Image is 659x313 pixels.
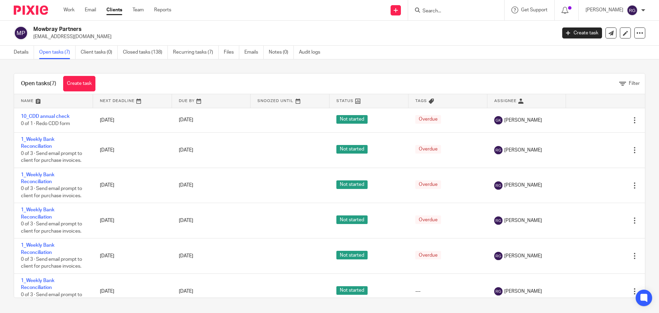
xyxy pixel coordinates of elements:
[244,46,264,59] a: Emails
[415,115,441,124] span: Overdue
[85,7,96,13] a: Email
[504,117,542,124] span: [PERSON_NAME]
[21,222,82,234] span: 0 of 3 · Send email prompt to client for purchase invoices.
[14,46,34,59] a: Details
[179,148,193,153] span: [DATE]
[21,208,55,219] a: 1_Weekly Bank Reconciliation
[494,116,502,124] img: svg%3E
[415,99,427,103] span: Tags
[415,251,441,259] span: Overdue
[21,172,55,184] a: 1_Weekly Bank Reconciliation
[21,278,55,290] a: 1_Weekly Bank Reconciliation
[336,180,368,189] span: Not started
[21,243,55,255] a: 1_Weekly Bank Reconciliation
[21,114,70,119] a: 10_CDD annual check
[504,253,542,259] span: [PERSON_NAME]
[415,288,481,295] div: ---
[179,289,193,294] span: [DATE]
[336,99,354,103] span: Status
[269,46,294,59] a: Notes (0)
[14,5,48,15] img: Pixie
[562,27,602,38] a: Create task
[63,7,74,13] a: Work
[257,99,293,103] span: Snoozed Until
[39,46,76,59] a: Open tasks (7)
[586,7,623,13] p: [PERSON_NAME]
[21,137,55,149] a: 1_Weekly Bank Reconciliation
[14,26,28,40] img: svg%3E
[494,181,502,190] img: svg%3E
[173,46,219,59] a: Recurring tasks (7)
[93,203,172,238] td: [DATE]
[179,118,193,123] span: [DATE]
[224,46,239,59] a: Files
[629,81,640,86] span: Filter
[21,292,82,304] span: 0 of 3 · Send email prompt to client for purchase invoices.
[415,180,441,189] span: Overdue
[93,108,172,132] td: [DATE]
[50,81,56,86] span: (7)
[336,251,368,259] span: Not started
[504,182,542,189] span: [PERSON_NAME]
[336,286,368,295] span: Not started
[106,7,122,13] a: Clients
[21,80,56,87] h1: Open tasks
[93,274,172,309] td: [DATE]
[627,5,638,16] img: svg%3E
[63,76,95,91] a: Create task
[93,132,172,168] td: [DATE]
[93,168,172,203] td: [DATE]
[154,7,171,13] a: Reports
[494,146,502,154] img: svg%3E
[179,218,193,223] span: [DATE]
[336,215,368,224] span: Not started
[21,151,82,163] span: 0 of 3 · Send email prompt to client for purchase invoices.
[33,33,552,40] p: [EMAIL_ADDRESS][DOMAIN_NAME]
[415,145,441,154] span: Overdue
[179,183,193,188] span: [DATE]
[494,287,502,295] img: svg%3E
[494,252,502,260] img: svg%3E
[21,121,70,126] span: 0 of 1 · Redo CDD form
[21,257,82,269] span: 0 of 3 · Send email prompt to client for purchase invoices.
[504,217,542,224] span: [PERSON_NAME]
[123,46,168,59] a: Closed tasks (138)
[33,26,448,33] h2: Mowbray Partners
[81,46,118,59] a: Client tasks (0)
[93,238,172,274] td: [DATE]
[336,145,368,154] span: Not started
[132,7,144,13] a: Team
[422,8,484,14] input: Search
[179,254,193,258] span: [DATE]
[521,8,547,12] span: Get Support
[504,147,542,154] span: [PERSON_NAME]
[494,216,502,225] img: svg%3E
[299,46,325,59] a: Audit logs
[504,288,542,295] span: [PERSON_NAME]
[415,215,441,224] span: Overdue
[336,115,368,124] span: Not started
[21,187,82,199] span: 0 of 3 · Send email prompt to client for purchase invoices.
